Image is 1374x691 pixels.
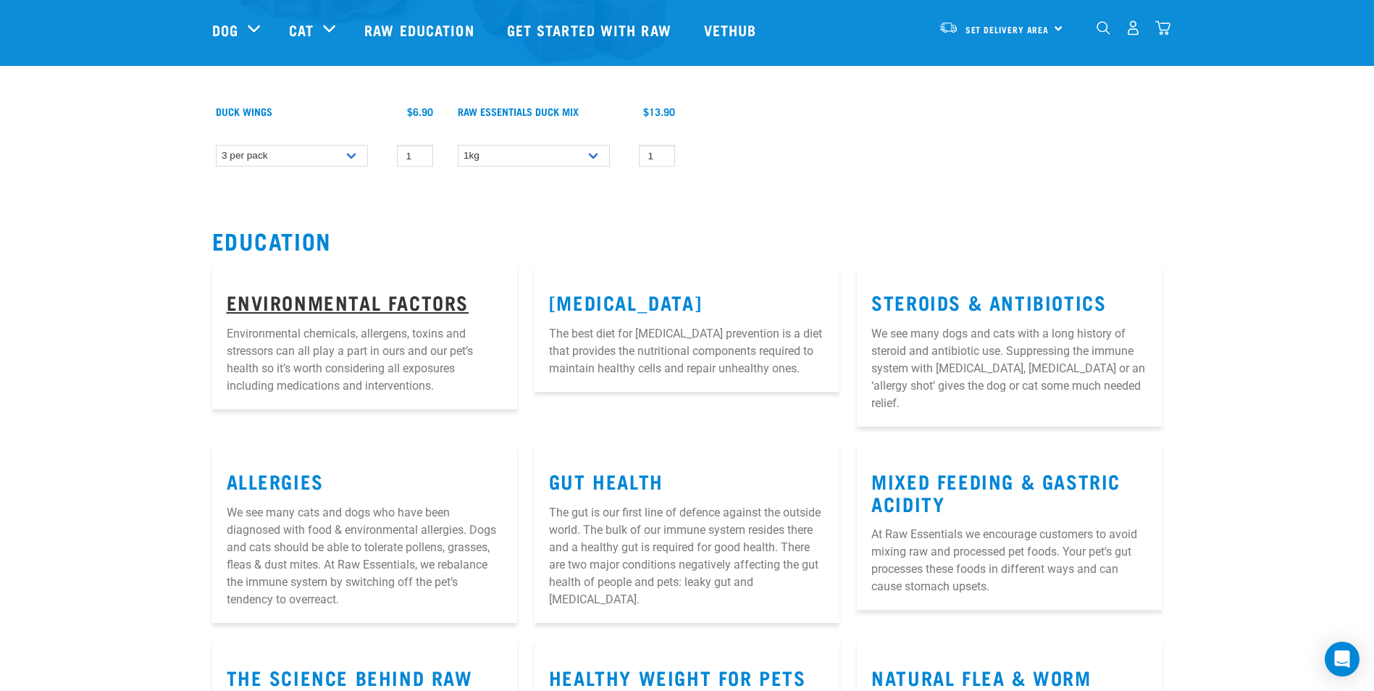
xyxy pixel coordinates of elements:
a: Raw Essentials Duck Mix [458,109,579,114]
p: Environmental chemicals, allergens, toxins and stressors can all play a part in ours and our pet’... [227,325,503,395]
a: [MEDICAL_DATA] [549,296,702,307]
p: At Raw Essentials we encourage customers to avoid mixing raw and processed pet foods. Your pet's ... [871,526,1147,595]
a: Gut Health [549,475,663,486]
p: The best diet for [MEDICAL_DATA] prevention is a diet that provides the nutritional components re... [549,325,825,377]
a: Cat [289,19,314,41]
a: Steroids & Antibiotics [871,296,1106,307]
img: home-icon@2x.png [1155,20,1170,35]
img: home-icon-1@2x.png [1097,21,1110,35]
img: van-moving.png [939,21,958,34]
h2: Education [212,227,1163,254]
span: Set Delivery Area [965,27,1050,32]
a: Mixed Feeding & Gastric Acidity [871,475,1120,508]
a: Allergies [227,475,324,486]
div: $13.90 [643,106,675,117]
img: user.png [1126,20,1141,35]
div: $6.90 [407,106,433,117]
p: We see many cats and dogs who have been diagnosed with food & environmental allergies. Dogs and c... [227,504,503,608]
p: The gut is our first line of defence against the outside world. The bulk of our immune system res... [549,504,825,608]
a: Raw Education [350,1,492,59]
a: Vethub [690,1,775,59]
p: We see many dogs and cats with a long history of steroid and antibiotic use. Suppressing the immu... [871,325,1147,412]
a: Get started with Raw [493,1,690,59]
a: Duck Wings [216,109,272,114]
input: 1 [397,145,433,167]
a: Healthy Weight for Pets [549,671,806,682]
a: Dog [212,19,238,41]
input: 1 [639,145,675,167]
div: Open Intercom Messenger [1325,642,1360,677]
a: Environmental Factors [227,296,469,307]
